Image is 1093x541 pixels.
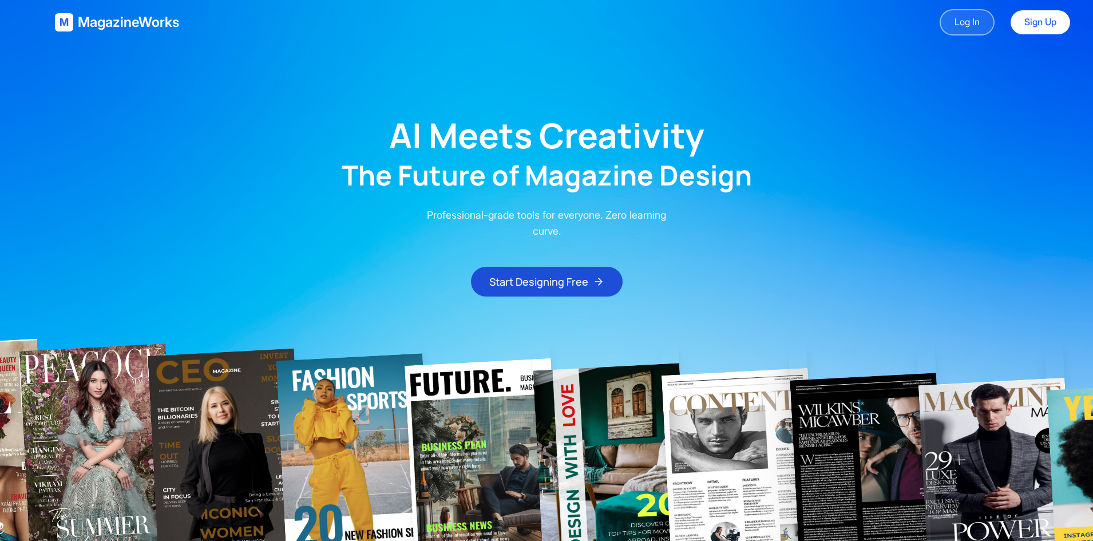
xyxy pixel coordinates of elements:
span: M [60,14,69,30]
h2: The Future of Magazine Design [342,161,752,189]
a: Log In [940,9,995,35]
h1: AI Meets Creativity [389,118,704,152]
a: Sign Up [1011,10,1070,34]
p: Professional-grade tools for everyone. Zero learning curve. [418,207,675,239]
span: MagazineWorks [78,13,179,31]
button: Start Designing Free [471,267,623,297]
